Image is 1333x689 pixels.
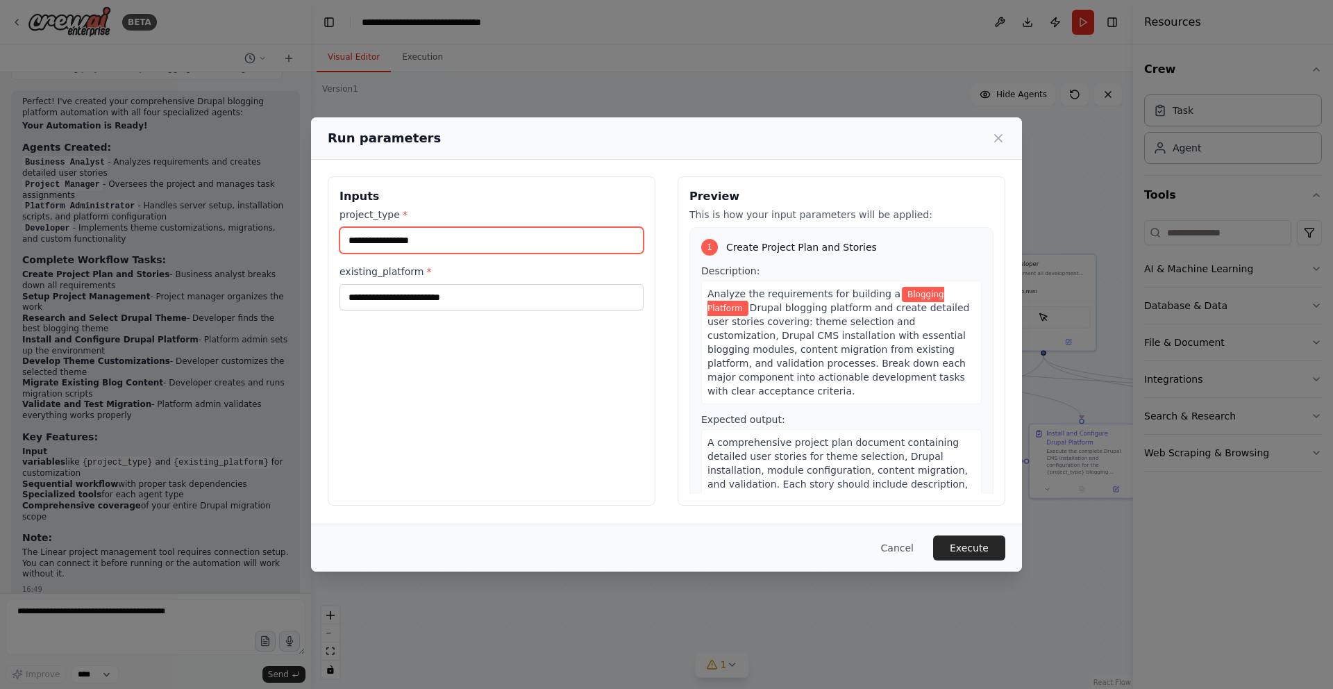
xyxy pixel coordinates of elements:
span: Description: [701,265,760,276]
p: This is how your input parameters will be applied: [689,208,994,222]
div: 1 [701,239,718,256]
button: Execute [933,536,1005,561]
h3: Preview [689,188,994,205]
label: existing_platform [339,265,644,279]
span: Drupal blogging platform and create detailed user stories covering: theme selection and customiza... [707,302,970,397]
span: Create Project Plan and Stories [726,240,877,254]
span: A comprehensive project plan document containing detailed user stories for theme selection, Drupa... [707,437,968,504]
span: Variable: project_type [707,287,944,316]
label: project_type [339,208,644,222]
button: Cancel [870,536,925,561]
span: Analyze the requirements for building a [707,288,900,299]
span: Expected output: [701,414,785,425]
h2: Run parameters [328,128,441,148]
h3: Inputs [339,188,644,205]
